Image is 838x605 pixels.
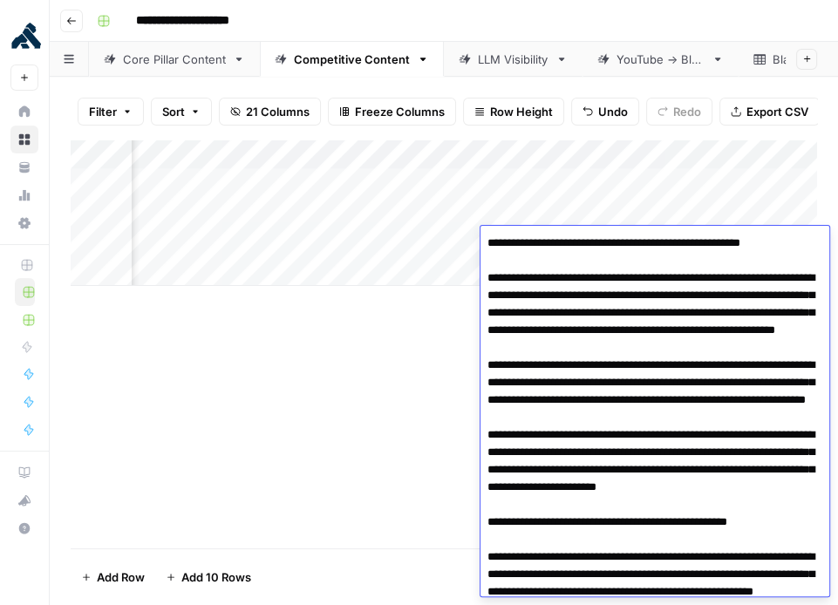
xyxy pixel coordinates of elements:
a: LLM Visibility [444,42,583,77]
div: Competitive Content [294,51,410,68]
a: Your Data [10,153,38,181]
button: Add Row [71,563,155,591]
span: Filter [89,103,117,120]
div: YouTube -> Blog [617,51,705,68]
span: 21 Columns [246,103,310,120]
button: Row Height [463,98,564,126]
span: Sort [162,103,185,120]
button: What's new? [10,486,38,514]
button: Export CSV [719,98,820,126]
button: Workspace: Kong [10,14,38,58]
button: Freeze Columns [328,98,456,126]
button: Sort [151,98,212,126]
a: YouTube -> Blog [583,42,739,77]
div: What's new? [11,487,37,513]
span: Add Row [97,568,145,586]
div: Blank [773,51,802,68]
button: Add 10 Rows [155,563,262,591]
a: Competitive Content [260,42,444,77]
button: Redo [646,98,712,126]
button: 21 Columns [219,98,321,126]
div: LLM Visibility [478,51,548,68]
a: Usage [10,181,38,209]
span: Undo [598,103,628,120]
div: Core Pillar Content [123,51,226,68]
span: Redo [673,103,701,120]
span: Row Height [490,103,553,120]
a: Settings [10,209,38,237]
a: Home [10,98,38,126]
img: Kong Logo [10,20,42,51]
button: Help + Support [10,514,38,542]
a: Core Pillar Content [89,42,260,77]
span: Add 10 Rows [181,568,251,586]
a: Blank [739,42,836,77]
button: Undo [571,98,639,126]
span: Export CSV [746,103,808,120]
span: Freeze Columns [355,103,445,120]
a: Browse [10,126,38,153]
a: AirOps Academy [10,459,38,486]
button: Filter [78,98,144,126]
